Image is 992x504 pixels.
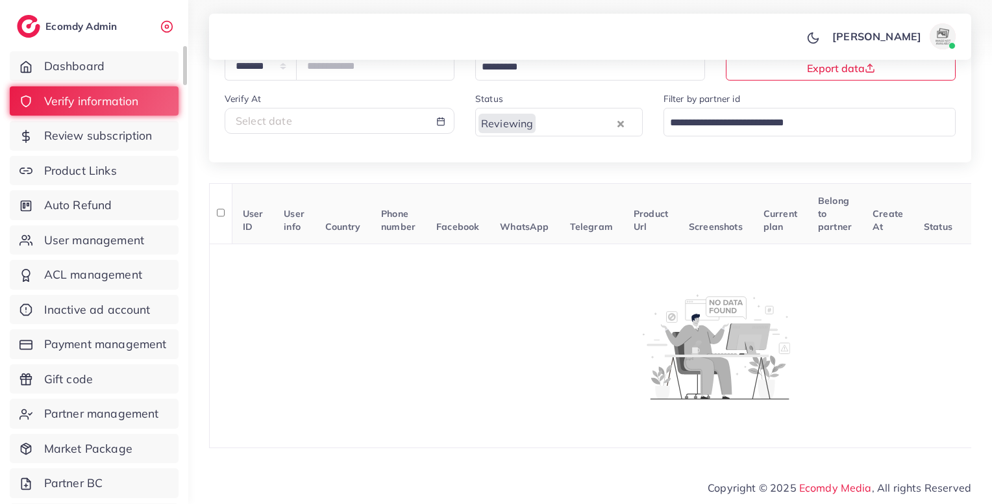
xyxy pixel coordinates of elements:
[500,221,549,233] span: WhatsApp
[10,51,179,81] a: Dashboard
[818,195,852,233] span: Belong to partner
[478,114,536,133] span: Reviewing
[44,266,142,283] span: ACL management
[617,116,624,131] button: Clear Selected
[10,225,179,255] a: User management
[475,108,643,136] div: Search for option
[10,260,179,290] a: ACL management
[872,480,971,496] span: , All rights Reserved
[44,162,117,179] span: Product Links
[44,197,112,214] span: Auto Refund
[825,23,961,49] a: [PERSON_NAME]avatar
[663,108,956,136] div: Search for option
[663,92,740,105] label: Filter by partner id
[807,62,875,75] span: Export data
[763,208,797,233] span: Current plan
[689,221,743,233] span: Screenshots
[477,57,688,77] input: Search for option
[44,93,139,110] span: Verify information
[665,113,939,133] input: Search for option
[570,221,613,233] span: Telegram
[475,92,503,105] label: Status
[284,208,304,233] span: User info
[44,301,151,318] span: Inactive ad account
[10,364,179,394] a: Gift code
[726,55,956,81] button: Export data
[17,15,40,38] img: logo
[832,29,921,44] p: [PERSON_NAME]
[634,208,668,233] span: Product Url
[10,86,179,116] a: Verify information
[930,23,956,49] img: avatar
[10,156,179,186] a: Product Links
[708,480,971,496] span: Copyright © 2025
[10,121,179,151] a: Review subscription
[537,113,614,133] input: Search for option
[873,208,903,233] span: Create At
[243,208,264,233] span: User ID
[44,371,93,388] span: Gift code
[44,405,159,422] span: Partner management
[924,221,952,233] span: Status
[44,58,105,75] span: Dashboard
[10,434,179,464] a: Market Package
[44,475,103,492] span: Partner BC
[17,15,120,38] a: logoEcomdy Admin
[436,221,479,233] span: Facebook
[10,329,179,359] a: Payment management
[10,468,179,498] a: Partner BC
[236,114,292,127] span: Select date
[10,399,179,429] a: Partner management
[643,293,791,399] img: No account
[225,92,261,105] label: Verify At
[44,440,132,457] span: Market Package
[799,481,872,494] a: Ecomdy Media
[10,295,179,325] a: Inactive ad account
[381,208,415,233] span: Phone number
[44,232,144,249] span: User management
[325,221,360,233] span: Country
[44,127,153,144] span: Review subscription
[45,20,120,32] h2: Ecomdy Admin
[44,336,167,353] span: Payment management
[10,190,179,220] a: Auto Refund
